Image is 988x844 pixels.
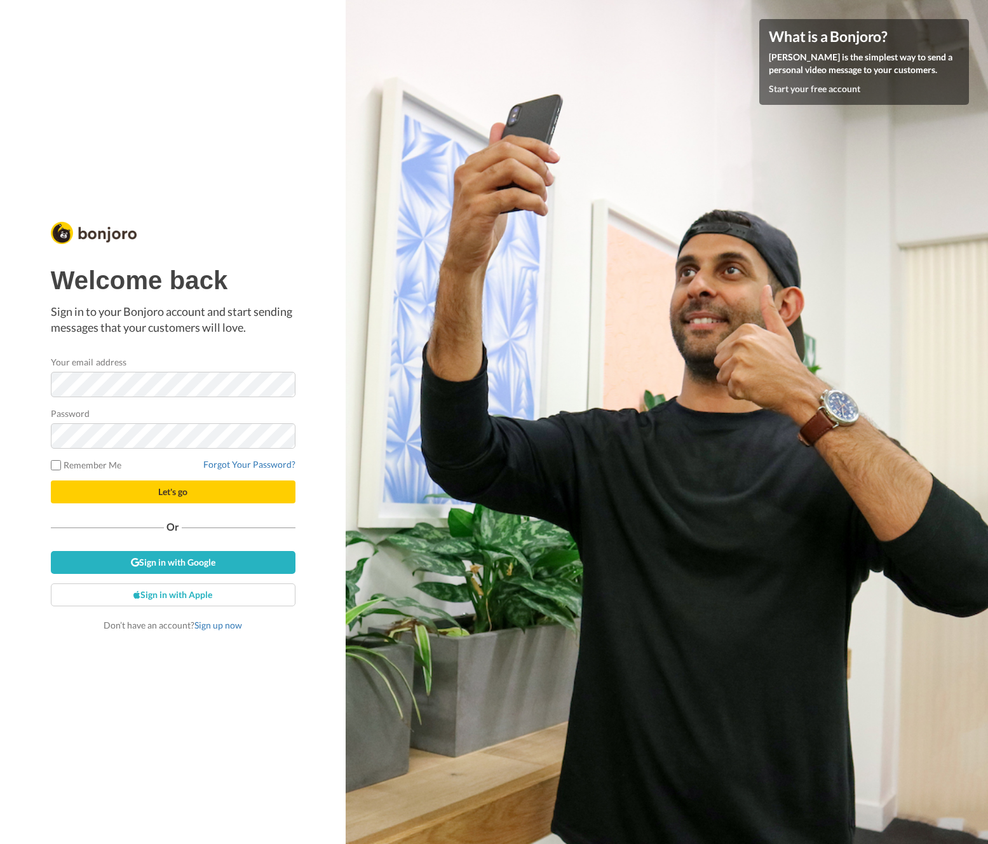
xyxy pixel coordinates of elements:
[769,29,959,44] h4: What is a Bonjoro?
[769,51,959,76] p: [PERSON_NAME] is the simplest way to send a personal video message to your customers.
[51,460,61,470] input: Remember Me
[51,480,295,503] button: Let's go
[769,83,860,94] a: Start your free account
[104,620,242,630] span: Don’t have an account?
[203,459,295,470] a: Forgot Your Password?
[164,522,182,531] span: Or
[158,486,187,497] span: Let's go
[51,407,90,420] label: Password
[51,583,295,606] a: Sign in with Apple
[51,551,295,574] a: Sign in with Google
[51,355,126,369] label: Your email address
[51,458,122,472] label: Remember Me
[51,266,295,294] h1: Welcome back
[194,620,242,630] a: Sign up now
[51,304,295,336] p: Sign in to your Bonjoro account and start sending messages that your customers will love.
